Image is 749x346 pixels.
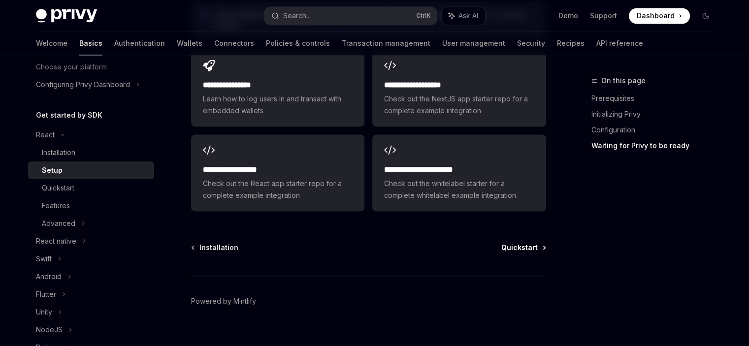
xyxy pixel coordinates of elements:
span: Installation [199,243,238,252]
div: Installation [42,147,75,158]
div: Advanced [42,218,75,229]
a: Welcome [36,31,67,55]
div: Features [42,200,70,212]
div: Configuring Privy Dashboard [36,79,130,91]
a: Powered by Mintlify [191,296,256,306]
a: Connectors [214,31,254,55]
a: Security [517,31,545,55]
a: Prerequisites [591,91,721,106]
a: Installation [28,144,154,161]
div: Setup [42,164,63,176]
a: Policies & controls [266,31,330,55]
span: On this page [601,75,646,87]
button: Search...CtrlK [264,7,437,25]
a: **** **** **** ***Check out the React app starter repo for a complete example integration [191,134,364,211]
div: NodeJS [36,324,63,336]
button: Ask AI [442,7,485,25]
span: Learn how to log users in and transact with embedded wallets [203,93,353,117]
a: Features [28,197,154,215]
h5: Get started by SDK [36,109,102,121]
a: Quickstart [28,179,154,197]
a: Configuration [591,122,721,138]
a: Initializing Privy [591,106,721,122]
span: Dashboard [637,11,675,21]
a: **** **** **** **** ***Check out the whitelabel starter for a complete whitelabel example integra... [372,134,546,211]
div: Android [36,271,62,283]
div: Flutter [36,288,56,300]
a: Installation [192,243,238,252]
a: Basics [79,31,102,55]
div: Quickstart [42,182,74,194]
a: **** **** **** *Learn how to log users in and transact with embedded wallets [191,50,364,126]
a: Support [590,11,617,21]
a: Dashboard [629,8,690,24]
div: Unity [36,306,52,318]
span: Check out the NextJS app starter repo for a complete example integration [384,93,534,117]
div: React native [36,235,76,247]
div: Swift [36,253,52,265]
a: **** **** **** ****Check out the NextJS app starter repo for a complete example integration [372,50,546,126]
a: Recipes [557,31,585,55]
a: Transaction management [342,31,430,55]
a: Demo [558,11,578,21]
span: Ctrl K [416,12,431,20]
span: Check out the React app starter repo for a complete example integration [203,178,353,201]
a: Setup [28,161,154,179]
a: API reference [596,31,643,55]
div: React [36,129,55,141]
a: User management [442,31,505,55]
a: Wallets [177,31,202,55]
span: Ask AI [458,11,478,21]
span: Quickstart [501,243,538,252]
a: Authentication [114,31,165,55]
div: Search... [283,10,311,22]
button: Toggle dark mode [698,8,714,24]
a: Waiting for Privy to be ready [591,138,721,154]
span: Check out the whitelabel starter for a complete whitelabel example integration [384,178,534,201]
a: Quickstart [501,243,545,252]
img: dark logo [36,9,97,23]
